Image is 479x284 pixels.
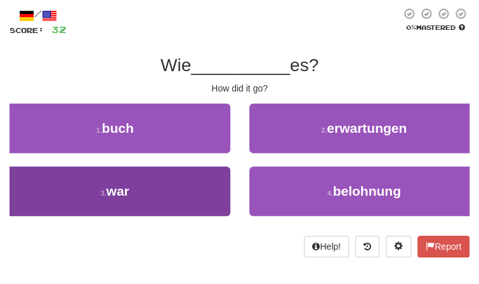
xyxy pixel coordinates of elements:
[332,184,400,198] span: belohnung
[191,55,290,75] span: __________
[101,189,107,197] small: 3 .
[401,23,469,32] div: Mastered
[10,82,469,95] div: How did it go?
[304,236,349,257] button: Help!
[327,189,333,197] small: 4 .
[10,26,44,34] span: Score:
[290,55,318,75] span: es?
[102,121,134,135] span: buch
[107,184,129,198] span: war
[51,24,67,35] span: 32
[327,121,407,135] span: erwartungen
[417,236,469,257] button: Report
[161,55,191,75] span: Wie
[355,236,379,257] button: Round history (alt+y)
[10,8,67,24] div: /
[321,126,327,134] small: 2 .
[406,24,416,31] span: 0 %
[96,126,102,134] small: 1 .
